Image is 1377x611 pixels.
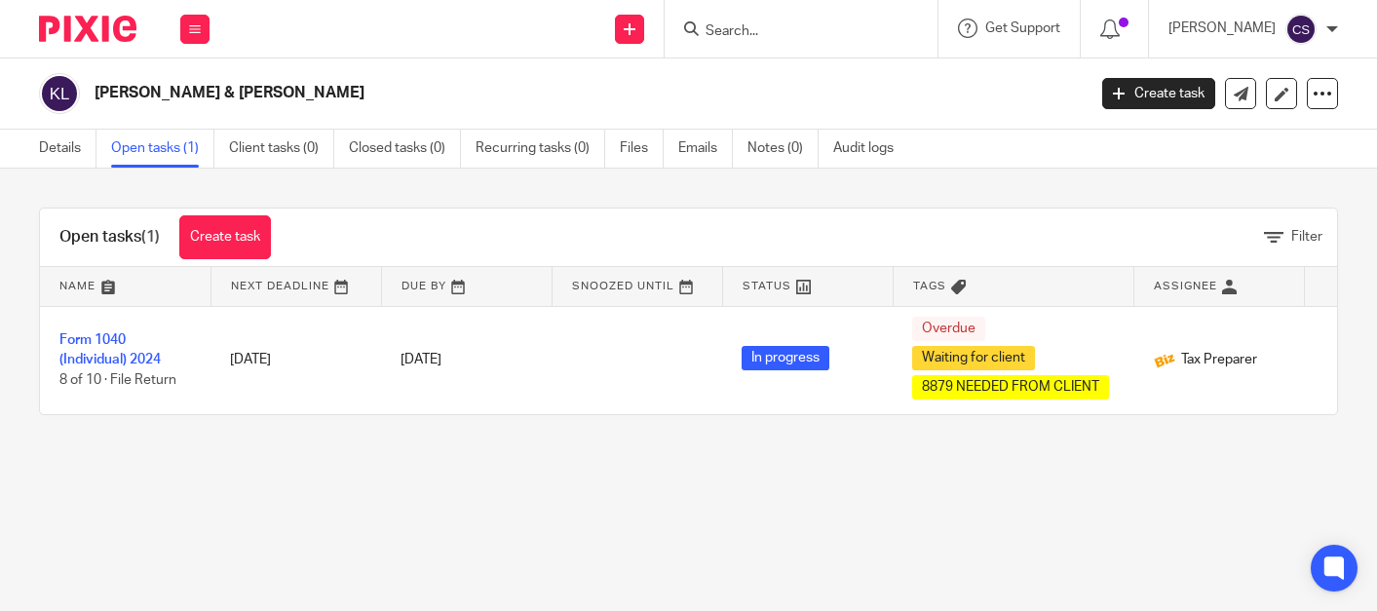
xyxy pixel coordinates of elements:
[39,130,96,168] a: Details
[678,130,733,168] a: Emails
[1291,230,1322,244] span: Filter
[1285,14,1317,45] img: svg%3E
[912,375,1109,400] span: 8879 NEEDED FROM CLIENT
[1153,349,1176,372] img: siteIcon.png
[141,229,160,245] span: (1)
[747,130,819,168] a: Notes (0)
[229,130,334,168] a: Client tasks (0)
[572,281,674,291] span: Snoozed Until
[401,353,441,366] span: [DATE]
[59,227,160,248] h1: Open tasks
[1181,350,1257,369] span: Tax Preparer
[210,306,381,414] td: [DATE]
[476,130,605,168] a: Recurring tasks (0)
[1168,19,1276,38] p: [PERSON_NAME]
[985,21,1060,35] span: Get Support
[742,346,829,370] span: In progress
[833,130,908,168] a: Audit logs
[59,373,176,387] span: 8 of 10 · File Return
[912,346,1035,370] span: Waiting for client
[620,130,664,168] a: Files
[59,333,161,366] a: Form 1040 (Individual) 2024
[95,83,877,103] h2: [PERSON_NAME] & [PERSON_NAME]
[743,281,791,291] span: Status
[1102,78,1215,109] a: Create task
[179,215,271,259] a: Create task
[39,73,80,114] img: svg%3E
[912,317,985,341] span: Overdue
[704,23,879,41] input: Search
[349,130,461,168] a: Closed tasks (0)
[111,130,214,168] a: Open tasks (1)
[39,16,136,42] img: Pixie
[913,281,946,291] span: Tags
